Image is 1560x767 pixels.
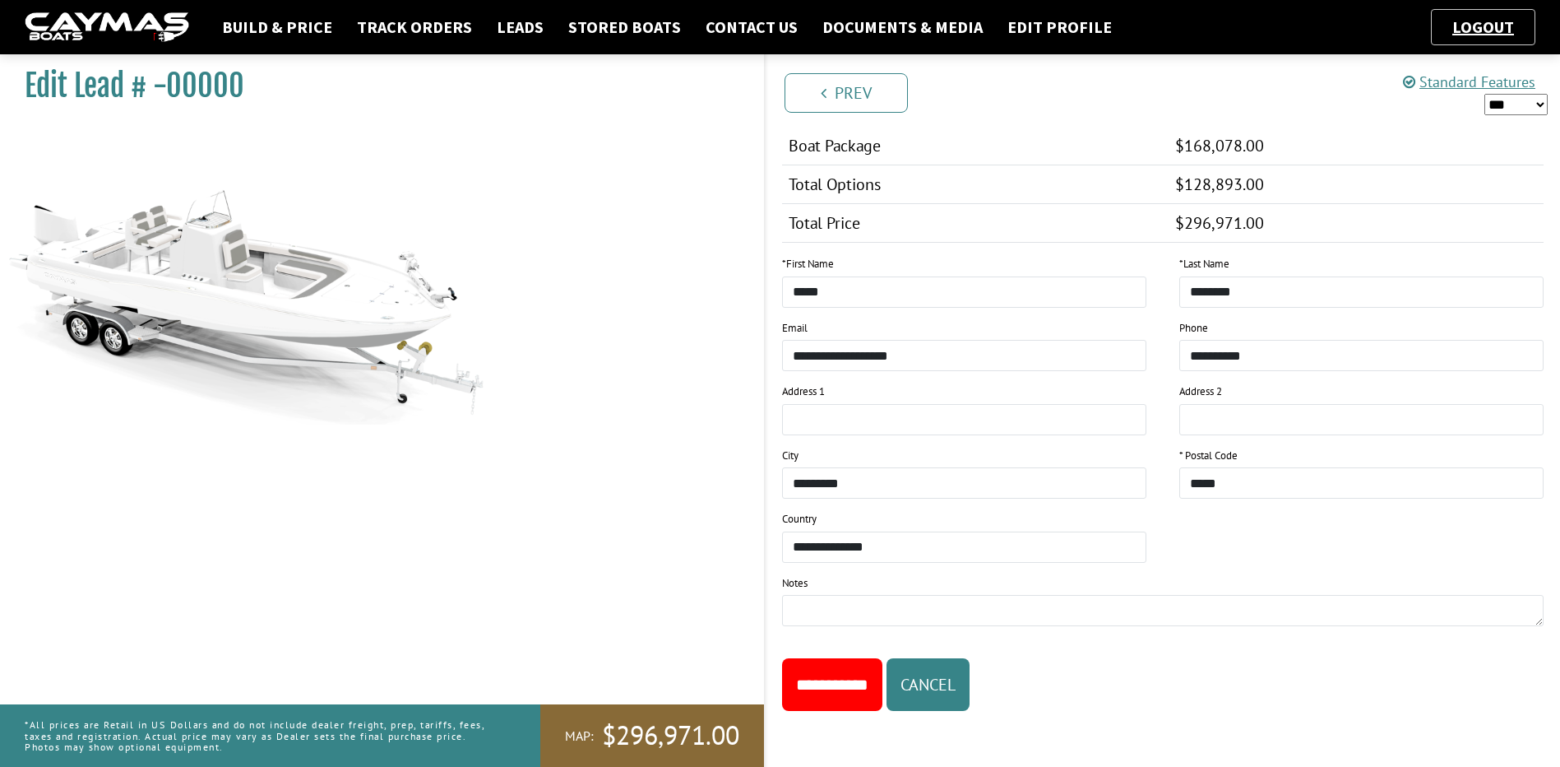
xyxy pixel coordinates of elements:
[214,16,340,38] a: Build & Price
[540,704,764,767] a: MAP:$296,971.00
[25,67,723,105] h1: Edit Lead # -00000
[25,711,503,760] p: *All prices are Retail in US Dollars and do not include dealer freight, prep, tariffs, fees, taxe...
[697,16,806,38] a: Contact Us
[1403,72,1535,91] a: Standard Features
[1444,16,1522,37] a: Logout
[349,16,480,38] a: Track Orders
[1179,383,1222,400] label: Address 2
[782,511,817,528] label: Country
[782,320,808,337] label: Email
[782,165,1169,204] td: Total Options
[1175,174,1264,195] span: $128,893.00
[814,16,991,38] a: Documents & Media
[782,256,834,272] label: First Name
[488,16,552,38] a: Leads
[565,727,594,745] span: MAP:
[1175,212,1264,234] span: $296,971.00
[782,575,808,592] label: Notes
[782,204,1169,243] td: Total Price
[25,12,189,43] img: caymas-dealer-connect-2ed40d3bc7270c1d8d7ffb4b79bf05adc795679939227970def78ec6f6c03838.gif
[1179,448,1238,464] label: * Postal Code
[785,73,908,113] a: Prev
[1175,135,1264,156] span: $168,078.00
[782,127,1169,165] td: Boat Package
[886,658,970,711] button: Cancel
[782,448,799,464] label: City
[1179,256,1229,272] label: Last Name
[782,383,825,400] label: Address 1
[999,16,1120,38] a: Edit Profile
[602,718,739,753] span: $296,971.00
[560,16,689,38] a: Stored Boats
[1179,320,1208,337] label: Phone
